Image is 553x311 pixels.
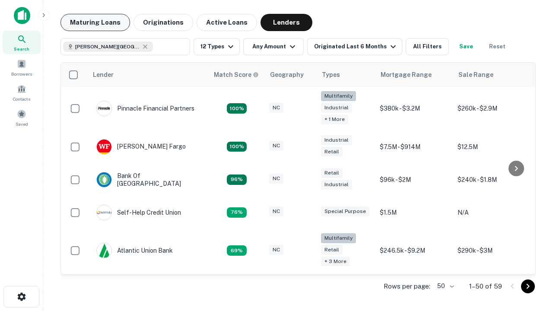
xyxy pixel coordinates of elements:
div: Bank Of [GEOGRAPHIC_DATA] [96,172,200,187]
div: Retail [321,245,343,255]
div: Retail [321,147,343,157]
td: $7.5M - $914M [375,130,453,163]
button: Any Amount [243,38,304,55]
div: 50 [434,280,455,292]
div: Matching Properties: 15, hasApolloMatch: undefined [227,142,247,152]
div: Industrial [321,180,352,190]
a: Search [3,31,41,54]
a: Contacts [3,81,41,104]
div: Pinnacle Financial Partners [96,101,194,116]
a: Saved [3,106,41,129]
td: $246.5k - $9.2M [375,229,453,273]
th: Geography [265,63,317,87]
div: NC [269,103,283,113]
div: Types [322,70,340,80]
div: Self-help Credit Union [96,205,181,220]
button: Go to next page [521,279,535,293]
p: 1–50 of 59 [469,281,502,292]
th: Mortgage Range [375,63,453,87]
th: Capitalize uses an advanced AI algorithm to match your search with the best lender. The match sco... [209,63,265,87]
div: Lender [93,70,114,80]
img: picture [97,172,111,187]
div: Mortgage Range [381,70,432,80]
button: Active Loans [197,14,257,31]
div: Matching Properties: 10, hasApolloMatch: undefined [227,245,247,256]
td: $380k - $3.2M [375,87,453,130]
button: Reset [483,38,511,55]
div: Multifamily [321,233,356,243]
img: picture [97,101,111,116]
div: Retail [321,168,343,178]
span: Search [14,45,29,52]
div: Matching Properties: 14, hasApolloMatch: undefined [227,175,247,185]
td: $260k - $2.9M [453,87,531,130]
h6: Match Score [214,70,257,79]
th: Sale Range [453,63,531,87]
div: Atlantic Union Bank [96,243,173,258]
button: All Filters [406,38,449,55]
div: NC [269,206,283,216]
span: Saved [16,121,28,127]
td: $1.5M [375,196,453,229]
td: $96k - $2M [375,163,453,196]
button: Save your search to get updates of matches that match your search criteria. [452,38,480,55]
a: Borrowers [3,56,41,79]
td: N/A [453,196,531,229]
div: Capitalize uses an advanced AI algorithm to match your search with the best lender. The match sco... [214,70,259,79]
div: Matching Properties: 11, hasApolloMatch: undefined [227,207,247,218]
button: Lenders [261,14,312,31]
div: NC [269,174,283,184]
p: Rows per page: [384,281,430,292]
button: Maturing Loans [60,14,130,31]
div: Multifamily [321,91,356,101]
img: picture [97,140,111,154]
button: Originations [133,14,193,31]
div: NC [269,141,283,151]
iframe: Chat Widget [510,242,553,283]
div: Originated Last 6 Months [314,41,398,52]
div: Industrial [321,135,352,145]
div: [PERSON_NAME] Fargo [96,139,186,155]
div: NC [269,245,283,255]
td: $12.5M [453,130,531,163]
div: Industrial [321,103,352,113]
div: Sale Range [458,70,493,80]
span: Borrowers [11,70,32,77]
button: Originated Last 6 Months [307,38,402,55]
th: Types [317,63,375,87]
span: Contacts [13,95,30,102]
div: Geography [270,70,304,80]
div: Matching Properties: 26, hasApolloMatch: undefined [227,103,247,114]
div: Special Purpose [321,206,369,216]
img: picture [97,205,111,220]
th: Lender [88,63,209,87]
td: $240k - $1.8M [453,163,531,196]
button: 12 Types [194,38,240,55]
div: + 1 more [321,114,348,124]
img: capitalize-icon.png [14,7,30,24]
span: [PERSON_NAME][GEOGRAPHIC_DATA], [GEOGRAPHIC_DATA] [75,43,140,51]
div: + 3 more [321,257,350,267]
img: picture [97,243,111,258]
td: $290k - $3M [453,229,531,273]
